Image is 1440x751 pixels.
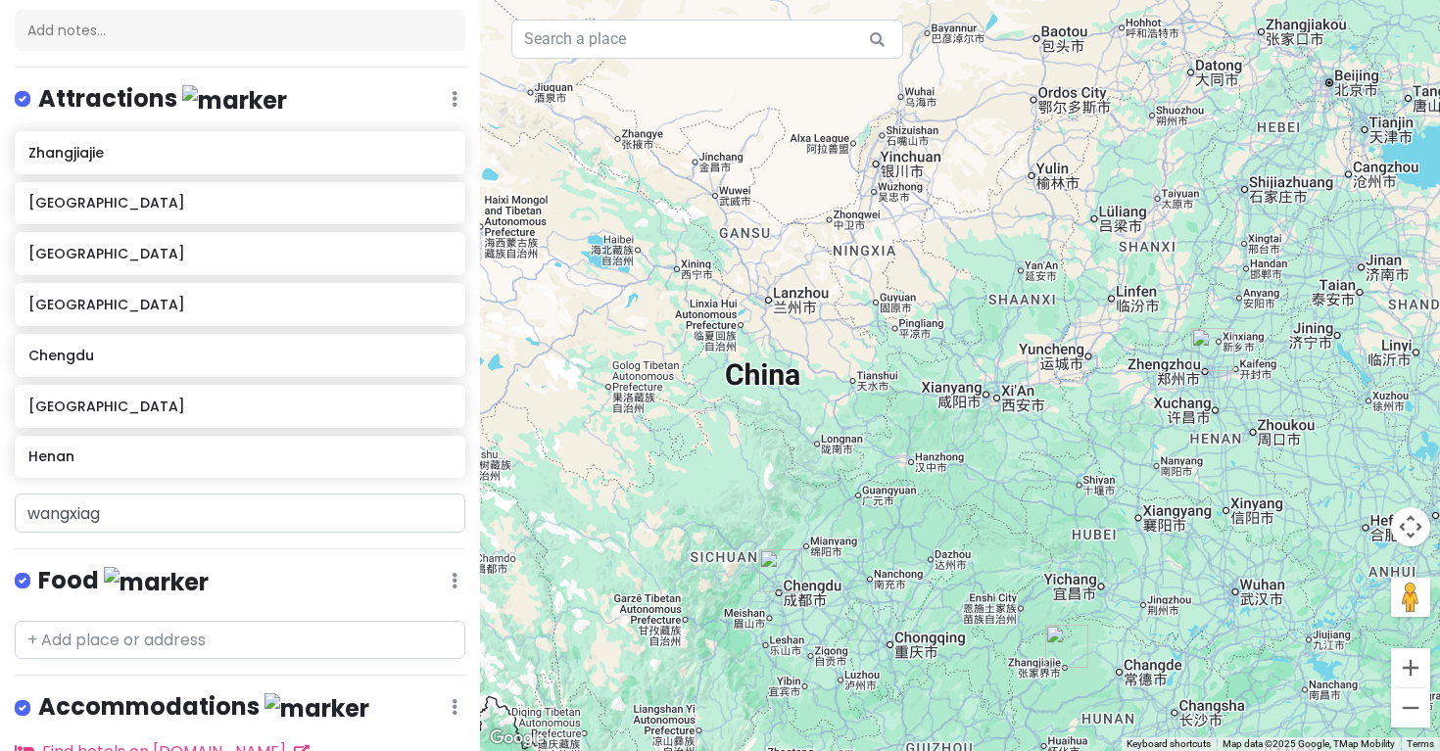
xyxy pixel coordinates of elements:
h6: Henan [28,447,451,465]
a: Open this area in Google Maps (opens a new window) [485,726,550,751]
button: Zoom out [1391,688,1430,728]
div: Add notes... [15,10,465,51]
div: Henan [1191,328,1234,371]
img: marker [264,693,369,724]
img: Google [485,726,550,751]
h6: [GEOGRAPHIC_DATA] [28,296,451,313]
h6: Zhangjiajie [28,144,451,162]
span: Map data ©2025 Google, TMap Mobility [1223,738,1395,749]
img: marker [182,85,287,116]
h6: Chengdu [28,347,451,364]
div: Zhangjiajie [1045,625,1088,668]
a: Terms (opens in new tab) [1407,738,1434,749]
h4: Attractions [38,83,287,116]
input: Search a place [511,20,903,59]
h6: [GEOGRAPHIC_DATA] [28,245,451,262]
img: marker [104,567,209,597]
h4: Food [38,565,209,597]
button: Map camera controls [1391,507,1430,546]
h6: [GEOGRAPHIC_DATA] [28,194,451,211]
button: Zoom in [1391,648,1430,687]
button: Drag Pegman onto the map to open Street View [1391,578,1430,617]
h4: Accommodations [38,691,369,724]
input: + Add place or address [15,493,465,533]
div: Chengdu [759,549,802,592]
h6: [GEOGRAPHIC_DATA] [28,398,451,415]
input: + Add place or address [15,621,465,660]
button: Keyboard shortcuts [1127,737,1211,751]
